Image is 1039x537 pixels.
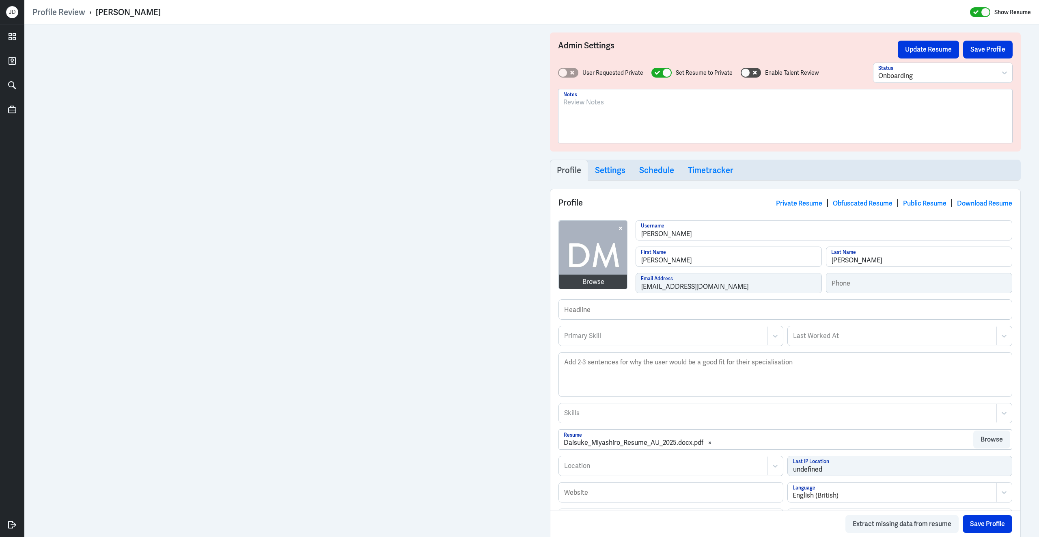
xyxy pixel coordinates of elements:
h3: Timetracker [688,165,733,175]
div: J D [6,6,18,18]
img: avatar.jpg [559,221,627,289]
h3: Admin Settings [558,41,898,58]
input: Headline [559,300,1012,319]
a: Obfuscated Resume [833,199,892,208]
input: Last Name [826,247,1012,266]
label: User Requested Private [582,69,643,77]
input: Email Address [636,273,821,293]
label: Enable Talent Review [765,69,819,77]
h3: Profile [557,165,581,175]
input: Username [636,221,1012,240]
div: Browse [582,277,604,287]
a: Private Resume [776,199,822,208]
div: | | | [776,197,1012,209]
div: [PERSON_NAME] [96,7,161,17]
input: Linkedin [559,509,783,528]
a: Download Resume [957,199,1012,208]
div: Daisuke_Miyashiro_Resume_AU_2025.docx.pdf [564,438,703,448]
a: Profile Review [32,7,85,17]
button: Save Profile [963,41,1013,58]
h3: Settings [595,165,625,175]
label: Set Resume to Private [676,69,733,77]
input: Last IP Location [788,456,1012,476]
h3: Schedule [639,165,674,175]
p: › [85,7,96,17]
div: Profile [550,189,1020,216]
input: Twitter [788,509,1012,528]
iframe: https://ppcdn.hiredigital.com/register/2d445b7a/resumes/591458133/Daisuke_Miyashiro_Resume_AU_202... [43,32,513,529]
input: Website [559,483,783,502]
a: Public Resume [903,199,946,208]
input: Phone [826,273,1012,293]
button: Update Resume [898,41,959,58]
input: First Name [636,247,821,266]
button: Save Profile [963,515,1012,533]
label: Show Resume [994,7,1031,17]
button: Browse [973,431,1010,448]
button: Extract missing data from resume [845,515,959,533]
